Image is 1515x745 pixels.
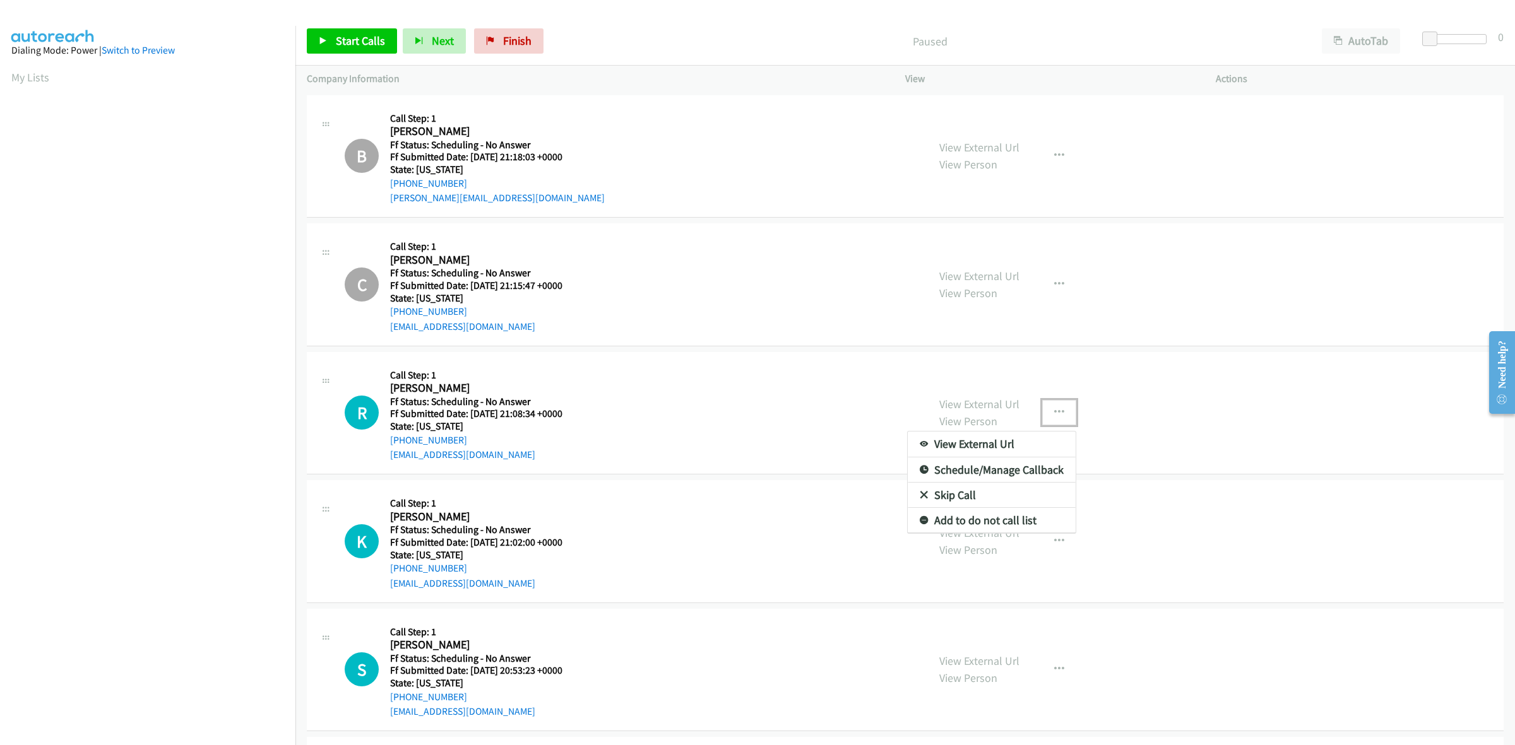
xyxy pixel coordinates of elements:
h1: K [345,524,379,558]
a: My Lists [11,70,49,85]
a: Switch to Preview [102,44,175,56]
div: The call is yet to be attempted [345,652,379,686]
a: Add to do not call list [908,508,1076,533]
iframe: Resource Center [1478,322,1515,423]
iframe: Dialpad [11,97,295,696]
a: Skip Call [908,483,1076,508]
div: Dialing Mode: Power | [11,43,284,58]
h1: S [345,652,379,686]
div: The call is yet to be attempted [345,524,379,558]
a: Schedule/Manage Callback [908,457,1076,483]
a: View External Url [908,431,1076,457]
